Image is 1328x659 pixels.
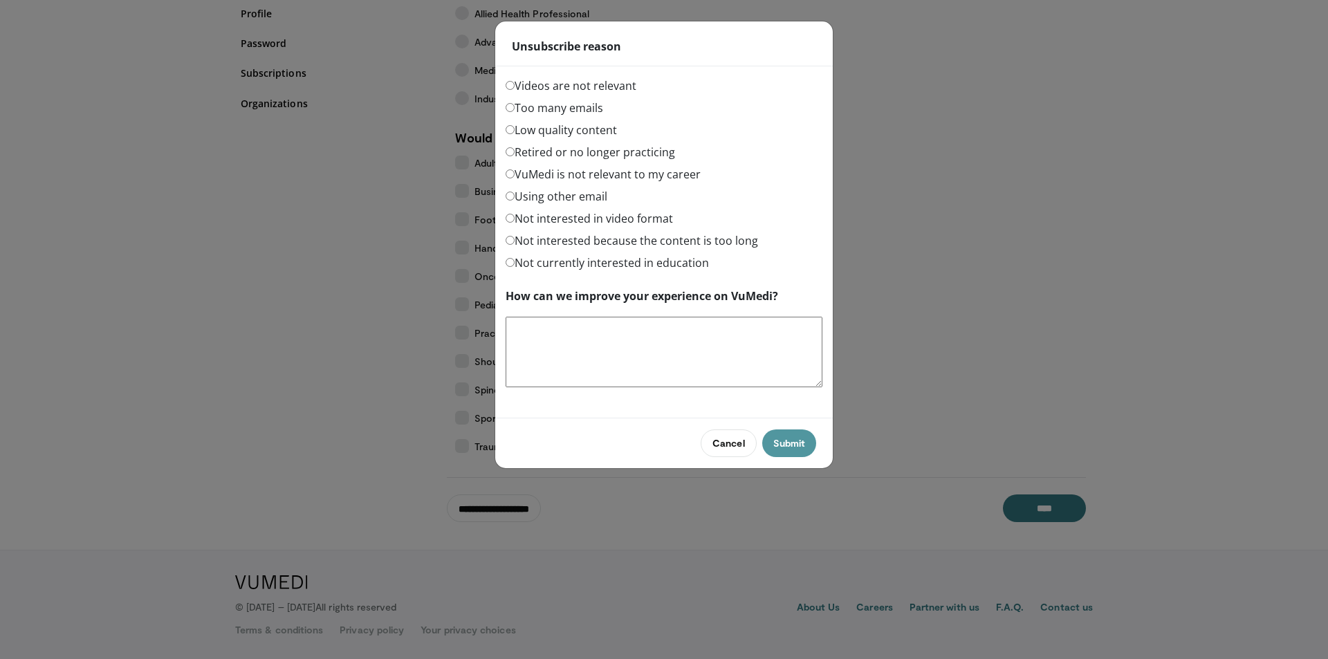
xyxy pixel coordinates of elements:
[506,144,675,160] label: Retired or no longer practicing
[506,125,515,134] input: Low quality content
[512,38,621,55] strong: Unsubscribe reason
[506,169,515,178] input: VuMedi is not relevant to my career
[506,210,673,227] label: Not interested in video format
[506,147,515,156] input: Retired or no longer practicing
[762,429,816,457] button: Submit
[506,103,515,112] input: Too many emails
[506,192,515,201] input: Using other email
[506,258,515,267] input: Not currently interested in education
[506,188,607,205] label: Using other email
[506,232,758,249] label: Not interested because the content is too long
[701,429,756,457] button: Cancel
[506,122,617,138] label: Low quality content
[506,166,701,183] label: VuMedi is not relevant to my career
[506,81,515,90] input: Videos are not relevant
[506,100,603,116] label: Too many emails
[506,236,515,245] input: Not interested because the content is too long
[506,288,778,304] label: How can we improve your experience on VuMedi?
[506,214,515,223] input: Not interested in video format
[506,77,636,94] label: Videos are not relevant
[506,254,709,271] label: Not currently interested in education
